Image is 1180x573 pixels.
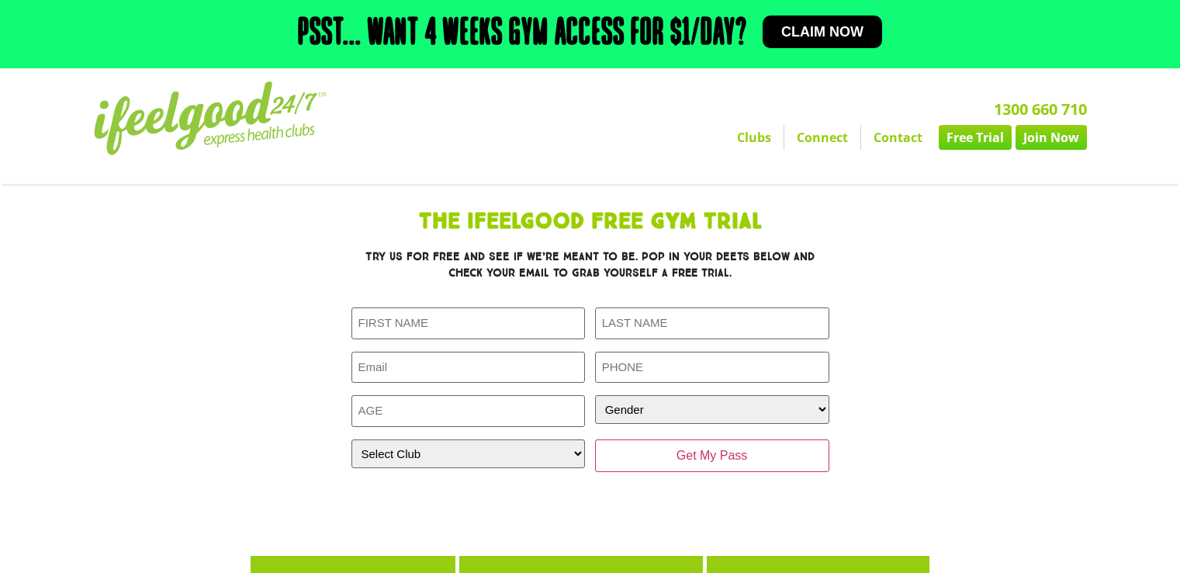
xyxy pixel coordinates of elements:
input: Email [351,352,586,384]
a: Connect [784,125,860,150]
input: FIRST NAME [351,307,586,339]
input: Get My Pass [595,439,829,472]
input: AGE [351,395,586,427]
a: Free Trial [939,125,1012,150]
nav: Menu [447,125,1087,150]
input: PHONE [595,352,829,384]
a: Claim now [763,16,882,48]
a: Join Now [1016,125,1087,150]
a: 1300 660 710 [994,99,1087,120]
h2: Psst... Want 4 weeks gym access for $1/day? [298,16,747,53]
h1: The IfeelGood Free Gym Trial [249,211,932,233]
span: Claim now [781,25,863,39]
h3: Try us for free and see if we’re meant to be. Pop in your deets below and check your email to gra... [351,248,829,281]
input: LAST NAME [595,307,829,339]
a: Clubs [725,125,784,150]
a: Contact [861,125,935,150]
